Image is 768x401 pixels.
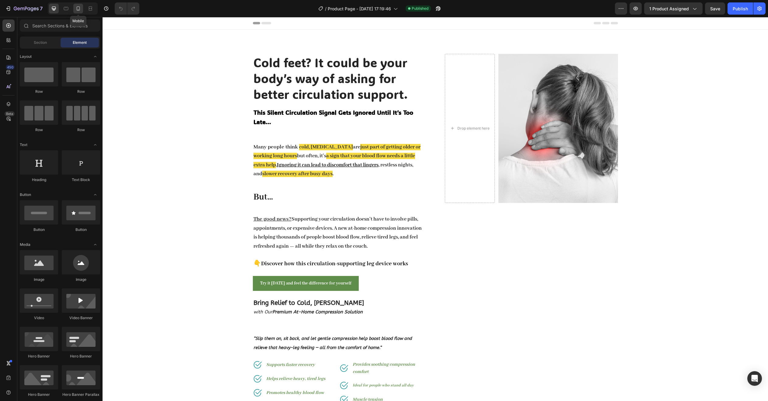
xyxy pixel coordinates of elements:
span: Section [34,40,47,45]
div: Row [20,127,58,133]
strong: Many people think [151,127,195,133]
input: Search Sections & Elements [20,19,100,32]
u: The good news? [151,199,189,205]
span: slower recovery after busy days [160,154,230,160]
span: Layout [20,54,32,59]
span: Product Page - [DATE] 17:19:46 [328,5,391,12]
div: Image [20,277,58,282]
strong: Supporting your circulation doesn’t have to involve pills, appointments, or expensive devices. A ... [151,199,319,232]
strong: Promotes healthy blood flow [164,373,222,378]
span: Toggle open [90,190,100,200]
button: Publish [728,2,753,15]
div: Drop element here [355,109,387,114]
span: Button [20,192,31,197]
div: Heading [20,177,58,183]
strong: 👇 [151,243,159,250]
a: Try it [DATE] and feel the difference for yourself [150,259,256,274]
span: Toggle open [90,240,100,249]
span: / [325,5,326,12]
span: Media [20,242,30,247]
span: Discover how this circulation-supporting leg device works [159,243,305,250]
div: Row [62,127,100,133]
div: Button [62,227,100,232]
span: Text [20,142,27,148]
span: cold, [MEDICAL_DATA] [197,127,250,133]
span: Element [73,40,87,45]
span: are [250,127,258,133]
u: Ignoring it can lead to discomfort that lingers [174,145,276,151]
div: Hero Banner Parallax [62,392,100,397]
div: Text Block [62,177,100,183]
div: Video Banner [62,315,100,321]
strong: Provides soothing compression comfort [250,345,312,357]
span: Save [710,6,720,11]
span: a sign that your blood flow needs a little extra help [151,136,312,151]
div: Row [20,89,58,94]
h2: Cold feet? It could be your body’s way of asking for better circulation support. [150,37,323,85]
strong: This Silent Circulation Signal Gets Ignored Until It’s Too Late... [151,91,311,109]
strong: Bring Relief to Cold, [PERSON_NAME] [151,282,261,290]
strong: “Slip them on, sit back, and let gentle compression help boost blood flow and relieve that heavy-... [151,319,309,333]
div: Video [20,315,58,321]
div: Beta [5,111,15,116]
span: 1 product assigned [649,5,689,12]
button: Save [705,2,725,15]
div: Open Intercom Messenger [747,371,762,386]
i: with Our [151,292,260,298]
div: Button [20,227,58,232]
strong: But... [151,175,170,186]
div: Hero Banner [20,392,58,397]
span: just part of getting older or working long hours [151,127,318,142]
span: Toggle open [90,140,100,150]
div: Image [62,277,100,282]
div: Undo/Redo [115,2,139,15]
span: Toggle open [90,52,100,61]
div: 450 [6,65,15,70]
strong: Premium At-Home Compression Solution [170,292,260,298]
iframe: Design area [103,17,768,401]
strong: Ideal for people who stand all day [250,366,311,371]
span: . [230,154,231,160]
strong: Muscle tension [250,380,280,385]
strong: Supports faster recovery [164,345,212,350]
div: Hero Banner [20,354,58,359]
div: Publish [733,5,748,12]
button: 1 product assigned [644,2,703,15]
span: but often, it’s [194,136,224,142]
div: Row [62,89,100,94]
div: Hero Banner [62,354,100,359]
strong: Helps relieve heavy, tired legs [164,359,223,364]
span: Published [412,6,428,11]
p: 7 [40,5,43,12]
strong: Try it [DATE] and feel the difference for yourself [158,263,249,269]
button: 7 [2,2,45,15]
